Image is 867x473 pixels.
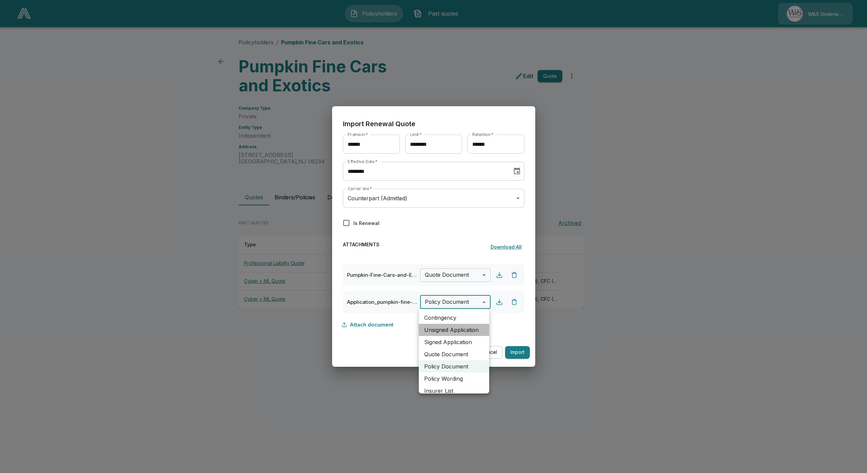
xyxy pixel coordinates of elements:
li: Policy Document [419,360,489,373]
li: Contingency [419,312,489,324]
li: Insurer List [419,385,489,397]
li: Signed Application [419,336,489,348]
li: Policy Wording [419,373,489,385]
li: Quote Document [419,348,489,360]
li: Unsigned Application [419,324,489,336]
